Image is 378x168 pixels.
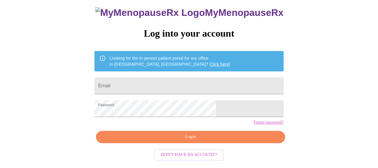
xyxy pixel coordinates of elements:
[161,151,217,159] span: Don't have an account?
[153,151,225,157] a: Don't have an account?
[95,7,284,18] h3: MyMenopauseRx
[210,62,230,67] a: Click here!
[96,131,285,143] button: Login
[154,149,224,161] button: Don't have an account?
[109,53,230,70] div: Looking for the in person patient portal for our office in [GEOGRAPHIC_DATA], [GEOGRAPHIC_DATA]?
[94,28,283,39] h3: Log into your account
[254,120,284,125] a: Forgot password?
[95,7,205,18] img: MyMenopauseRx Logo
[103,133,278,141] span: Login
